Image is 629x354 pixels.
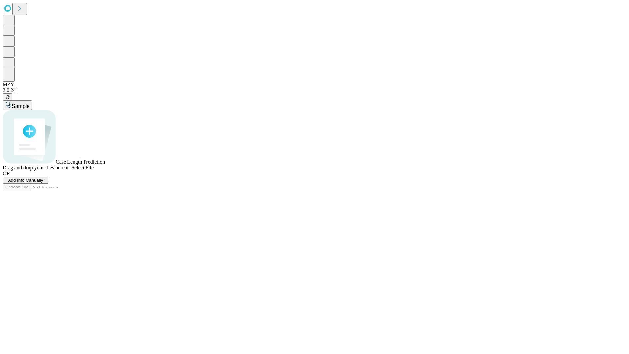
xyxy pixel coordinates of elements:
span: Sample [12,103,29,109]
span: OR [3,171,10,176]
span: Drag and drop your files here or [3,165,70,170]
span: Select File [71,165,94,170]
button: @ [3,93,12,100]
span: Add Info Manually [8,178,43,183]
button: Sample [3,100,32,110]
span: Case Length Prediction [56,159,105,165]
div: 2.0.241 [3,88,626,93]
div: MAY [3,82,626,88]
button: Add Info Manually [3,177,48,184]
span: @ [5,94,10,99]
